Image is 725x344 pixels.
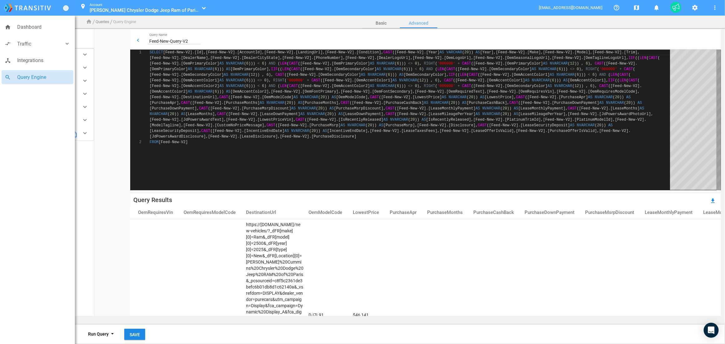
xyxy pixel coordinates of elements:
span: . [332,67,334,71]
span: NVARCHAR [368,73,386,77]
div: PurchaseDownPayment [525,211,580,214]
span: [Feed-New-V2] [496,50,525,55]
span: + [458,61,460,66]
span: [Trim] [624,50,638,55]
a: Toggle Menu [63,5,69,11]
span: ) [264,61,266,66]
span: [Feed-New-V2] [473,61,503,66]
span: [Feed-New-V2] [395,50,424,55]
span: 0 [577,67,579,71]
span: , [581,61,584,66]
span: . [424,50,426,55]
span: NVARCHAR [377,61,395,66]
span: [Model] [575,50,590,55]
span: [OemSecondaryColor] [318,73,361,77]
span: [Make] [527,50,541,55]
span: [Id] [195,50,204,55]
span: CAST [595,61,604,66]
a: Advanced [400,16,437,31]
span: . [192,50,195,55]
button: Run Query [83,328,121,340]
div: Open Intercom Messenger [704,323,719,338]
span: Run Query [88,332,116,337]
span: CAST [469,73,478,77]
span: )) [575,61,579,66]
div: LowestPrice [353,211,379,214]
i: home [5,24,11,30]
span: . [239,56,242,60]
span: [PhoneNumber] [314,56,343,60]
span: ( [557,67,559,71]
span: <> [570,67,575,71]
span: ), [267,78,271,83]
span: ), [269,73,273,77]
span: , [280,56,282,60]
span: AS [370,61,374,66]
span: AND [599,73,606,77]
mat-icon: settings [691,4,699,12]
span: NVARCHAR [226,78,244,83]
span: RIGHT [586,67,597,71]
span: , [410,56,412,60]
span: CAST [291,67,300,71]
span: . [329,61,332,66]
span: ))) [579,73,586,77]
span: [PERSON_NAME] Chrysler Dodge Jeep Ram of Paris_100046119 [90,7,223,13]
span: [OemPrimaryColor] [332,61,370,66]
span: [OemPrimaryColor] [181,61,219,66]
span: [Feed-New-V2] [150,61,179,66]
span: [OemSeasonalLogoUrl] [505,56,550,60]
span: CAST [619,73,629,77]
span: RIGHT [273,78,284,83]
span: NVARCHAR [230,73,249,77]
span: < [258,61,260,66]
span: [Feed-New-V2] [150,56,179,60]
span: , [262,50,264,55]
div: OemModelCode [308,211,342,214]
span: ( [597,67,599,71]
button: Save [124,329,145,340]
span: AS [219,78,224,83]
span: [OemLogoUrl] [444,56,471,60]
span: ( [435,67,437,71]
span: . [354,50,356,55]
span: LEN [282,67,289,71]
span: AS [188,67,192,71]
span: . [509,73,511,77]
span: [Feed-New-V2] [552,56,581,60]
span: [OemPrimaryColor] [505,61,543,66]
span: LEN [437,67,444,71]
span: CAST [462,61,471,66]
span: ( [284,78,287,83]
span: 6 [246,78,249,83]
span: 6 [586,61,588,66]
span: 6 [577,73,579,77]
span: [Feed-New-V2] [480,73,510,77]
span: RIGHT [424,61,435,66]
span: AS [543,61,547,66]
span: . [179,78,181,83]
span: [OemAccentColor1] [181,78,219,83]
span: [OemSecondaryColor] [181,73,224,77]
span: . [487,67,489,71]
span: [OemPrimaryColor] [150,67,188,71]
span: <> [408,61,412,66]
div: OemRequiresVin [138,211,173,214]
span: [Feed-New-V2] [606,61,635,66]
span: ( [244,61,246,66]
span: AS [476,50,480,55]
span: . [235,50,237,55]
span: ( [604,61,606,66]
button: More [709,1,721,14]
span: . [316,73,318,77]
span: [LandingUrl] [296,50,323,55]
span: (( [455,73,460,77]
span: [Feed-New-V2] [303,67,332,71]
span: LEN [460,73,467,77]
span: [Year] [426,50,440,55]
i: keyboard_arrow_down [64,41,70,47]
span: AND [426,67,433,71]
span: , [262,73,264,77]
mat-icon: get_app [709,197,717,205]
